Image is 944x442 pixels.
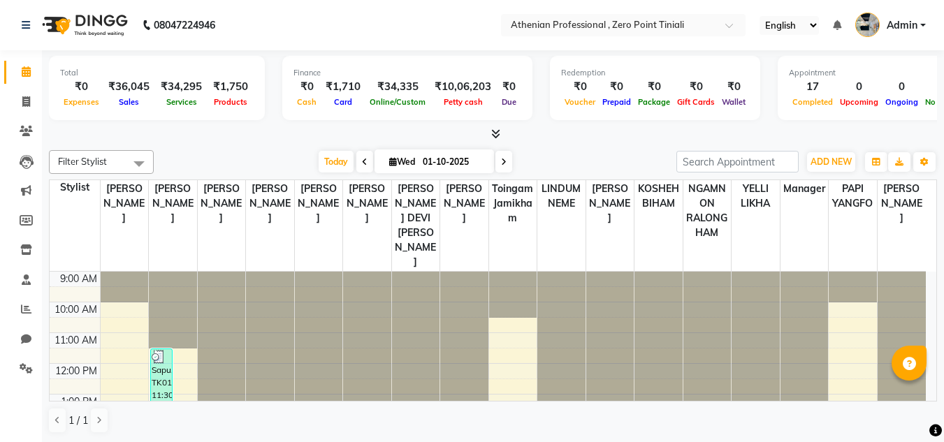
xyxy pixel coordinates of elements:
[60,67,254,79] div: Total
[52,302,100,317] div: 10:00 AM
[599,97,634,107] span: Prepaid
[882,97,922,107] span: Ongoing
[60,79,103,95] div: ₹0
[293,79,320,95] div: ₹0
[885,386,930,428] iframe: chat widget
[586,180,634,227] span: [PERSON_NAME]
[58,156,107,167] span: Filter Stylist
[331,97,356,107] span: Card
[498,97,520,107] span: Due
[789,97,836,107] span: Completed
[674,97,718,107] span: Gift Cards
[163,97,201,107] span: Services
[561,67,749,79] div: Redemption
[319,151,354,172] span: Today
[836,79,882,95] div: 0
[683,180,732,242] span: NGAMNON RALONGHAM
[386,156,419,167] span: Wed
[293,97,320,107] span: Cash
[561,97,599,107] span: Voucher
[561,79,599,95] div: ₹0
[599,79,634,95] div: ₹0
[366,97,429,107] span: Online/Custom
[732,180,780,212] span: YELLI LIKHA
[101,180,149,227] span: [PERSON_NAME]
[68,413,88,428] span: 1 / 1
[836,97,882,107] span: Upcoming
[293,67,521,79] div: Finance
[789,79,836,95] div: 17
[115,97,143,107] span: Sales
[36,6,131,45] img: logo
[50,180,100,195] div: Stylist
[807,152,855,172] button: ADD NEW
[419,152,488,172] input: 2025-10-01
[149,180,197,227] span: [PERSON_NAME]
[295,180,343,227] span: [PERSON_NAME]
[634,180,683,212] span: KOSHEH BIHAM
[440,97,486,107] span: Petty cash
[58,395,100,409] div: 1:00 PM
[198,180,246,227] span: [PERSON_NAME]
[780,180,829,198] span: Manager
[489,180,537,227] span: Toingam Jamikham
[103,79,155,95] div: ₹36,045
[878,180,926,227] span: [PERSON_NAME]
[855,13,880,37] img: Admin
[497,79,521,95] div: ₹0
[52,333,100,348] div: 11:00 AM
[57,272,100,286] div: 9:00 AM
[718,97,749,107] span: Wallet
[718,79,749,95] div: ₹0
[634,97,674,107] span: Package
[887,18,917,33] span: Admin
[676,151,799,172] input: Search Appointment
[882,79,922,95] div: 0
[320,79,366,95] div: ₹1,710
[634,79,674,95] div: ₹0
[343,180,391,227] span: [PERSON_NAME]
[208,79,254,95] div: ₹1,750
[155,79,208,95] div: ₹34,295
[429,79,497,95] div: ₹10,06,203
[52,364,100,378] div: 12:00 PM
[246,180,294,227] span: [PERSON_NAME]
[60,97,103,107] span: Expenses
[811,156,852,167] span: ADD NEW
[829,180,877,212] span: PAPI YANGFO
[537,180,586,212] span: LINDUM NEME
[440,180,488,227] span: [PERSON_NAME]
[154,6,215,45] b: 08047224946
[366,79,429,95] div: ₹34,335
[210,97,251,107] span: Products
[392,180,440,271] span: [PERSON_NAME] DEVI [PERSON_NAME]
[674,79,718,95] div: ₹0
